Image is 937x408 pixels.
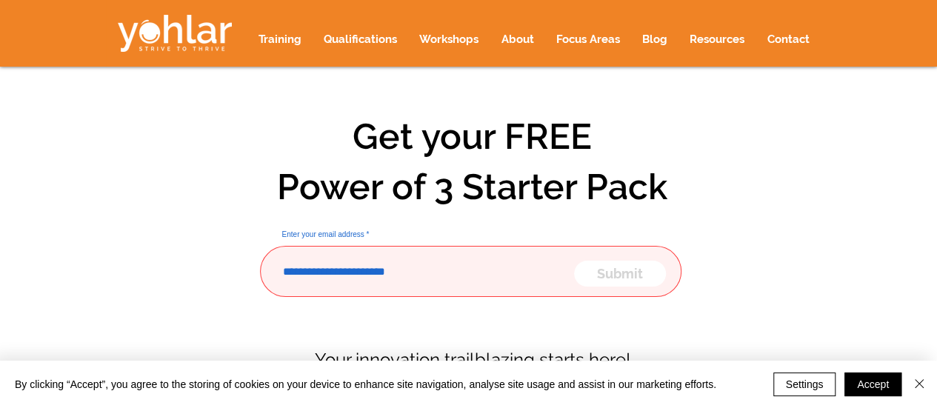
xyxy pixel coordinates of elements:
p: Focus Areas [549,21,627,57]
a: Blog [631,21,678,57]
p: Workshops [412,21,486,57]
a: About [490,21,545,57]
nav: Site [247,21,821,57]
p: Qualifications [316,21,404,57]
p: Contact [760,21,817,57]
p: Blog [635,21,675,57]
span: Your innovation trailblazing starts here! [315,349,630,370]
span: Submit [597,264,643,283]
label: Enter your email address [260,231,681,238]
button: Accept [844,372,901,396]
a: Contact [756,21,821,57]
img: Close [910,375,928,392]
a: Workshops [408,21,490,57]
img: Yohlar - Strive to Thrive logo [118,15,232,52]
a: Qualifications [313,21,408,57]
p: About [494,21,541,57]
div: Resources [678,21,756,57]
span: By clicking “Accept”, you agree to the storing of cookies on your device to enhance site navigati... [15,378,716,391]
p: Training [251,21,309,57]
a: Training [247,21,313,57]
span: Get your FREE Power of 3 Starter Pack [277,116,667,207]
button: Submit [574,261,666,287]
p: Resources [682,21,752,57]
button: Close [910,372,928,396]
div: Focus Areas [545,21,631,57]
button: Settings [773,372,836,396]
